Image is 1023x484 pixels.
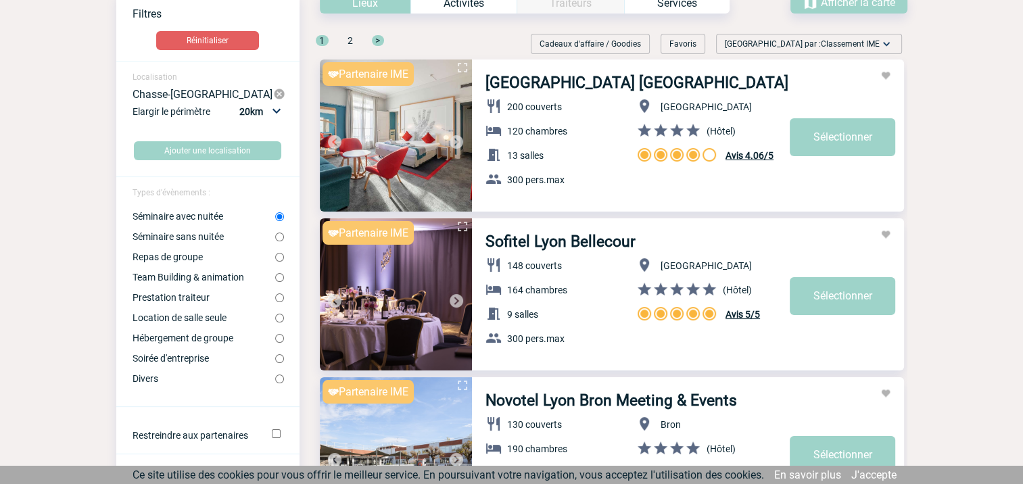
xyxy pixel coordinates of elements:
[636,98,652,114] img: baseline_location_on_white_24dp-b.png
[328,71,339,78] img: partnaire IME
[507,309,538,320] span: 9 salles
[507,443,567,454] span: 190 chambres
[655,34,711,54] div: Filtrer selon vos favoris
[790,118,895,156] a: Sélectionner
[880,37,893,51] img: baseline_expand_more_white_24dp-b.png
[725,150,774,161] span: Avis 4.06/5
[485,74,788,92] a: [GEOGRAPHIC_DATA] [GEOGRAPHIC_DATA]
[328,389,339,395] img: partnaire IME
[507,260,562,271] span: 148 couverts
[485,257,502,273] img: baseline_restaurant_white_24dp-b.png
[323,62,414,86] div: Partenaire IME
[116,31,300,50] a: Réinitialiser
[272,429,281,438] input: Ne filtrer que sur les établissements ayant un partenariat avec IME
[156,31,259,50] button: Réinitialiser
[507,150,544,161] span: 13 salles
[790,277,895,315] a: Sélectionner
[133,353,275,364] label: Soirée d'entreprise
[725,37,880,51] span: [GEOGRAPHIC_DATA] par :
[133,231,275,242] label: Séminaire sans nuitée
[531,34,650,54] div: Cadeaux d'affaire / Goodies
[485,171,502,187] img: baseline_group_white_24dp-b.png
[485,233,636,251] a: Sofitel Lyon Bellecour
[133,211,275,222] label: Séminaire avec nuitée
[133,312,275,323] label: Location de salle seule
[661,34,705,54] div: Favoris
[133,468,764,481] span: Ce site utilise des cookies pour vous offrir le meilleur service. En poursuivant votre navigation...
[273,88,285,100] img: cancel-24-px-g.png
[507,419,562,430] span: 130 couverts
[507,285,567,295] span: 164 chambres
[636,416,652,432] img: baseline_location_on_white_24dp-b.png
[320,59,472,212] img: 8.jpg
[525,34,655,54] div: Filtrer sur Cadeaux d'affaire / Goodies
[485,464,502,481] img: baseline_meeting_room_white_24dp-b.png
[133,88,274,100] div: Chasse-[GEOGRAPHIC_DATA]
[328,230,339,237] img: partnaire IME
[320,218,472,370] img: 1.jpg
[133,72,177,82] span: Localisation
[323,221,414,245] div: Partenaire IME
[485,98,502,114] img: baseline_restaurant_white_24dp-b.png
[880,229,891,240] img: Ajouter aux favoris
[133,7,300,20] p: Filtres
[507,101,562,112] span: 200 couverts
[485,330,502,346] img: baseline_group_white_24dp-b.png
[661,419,681,430] span: Bron
[880,70,891,81] img: Ajouter aux favoris
[348,35,353,46] span: 2
[133,103,286,130] div: Elargir le périmètre
[133,251,275,262] label: Repas de groupe
[485,306,502,322] img: baseline_meeting_room_white_24dp-b.png
[133,272,275,283] label: Team Building & animation
[790,436,895,474] a: Sélectionner
[133,430,254,441] label: Ne filtrer que sur les établissements ayant un partenariat avec IME
[133,373,275,384] label: Divers
[636,257,652,273] img: baseline_location_on_white_24dp-b.png
[485,122,502,139] img: baseline_hotel_white_24dp-b.png
[323,380,414,404] div: Partenaire IME
[707,126,736,137] span: (Hôtel)
[316,35,329,46] span: 1
[133,333,275,343] label: Hébergement de groupe
[507,126,567,137] span: 120 chambres
[372,35,384,46] span: >
[661,101,752,112] span: [GEOGRAPHIC_DATA]
[485,281,502,297] img: baseline_hotel_white_24dp-b.png
[485,416,502,432] img: baseline_restaurant_white_24dp-b.png
[485,391,737,410] a: Novotel Lyon Bron Meeting & Events
[133,188,210,197] span: Types d'évènements :
[774,468,841,481] a: En savoir plus
[707,443,736,454] span: (Hôtel)
[880,388,891,399] img: Ajouter aux favoris
[821,39,880,49] span: Classement IME
[507,174,565,185] span: 300 pers.max
[661,260,752,271] span: [GEOGRAPHIC_DATA]
[133,292,275,303] label: Prestation traiteur
[507,333,565,344] span: 300 pers.max
[134,141,281,160] button: Ajouter une localisation
[851,468,897,481] a: J'accepte
[725,309,760,320] span: Avis 5/5
[485,440,502,456] img: baseline_hotel_white_24dp-b.png
[723,285,752,295] span: (Hôtel)
[485,147,502,163] img: baseline_meeting_room_white_24dp-b.png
